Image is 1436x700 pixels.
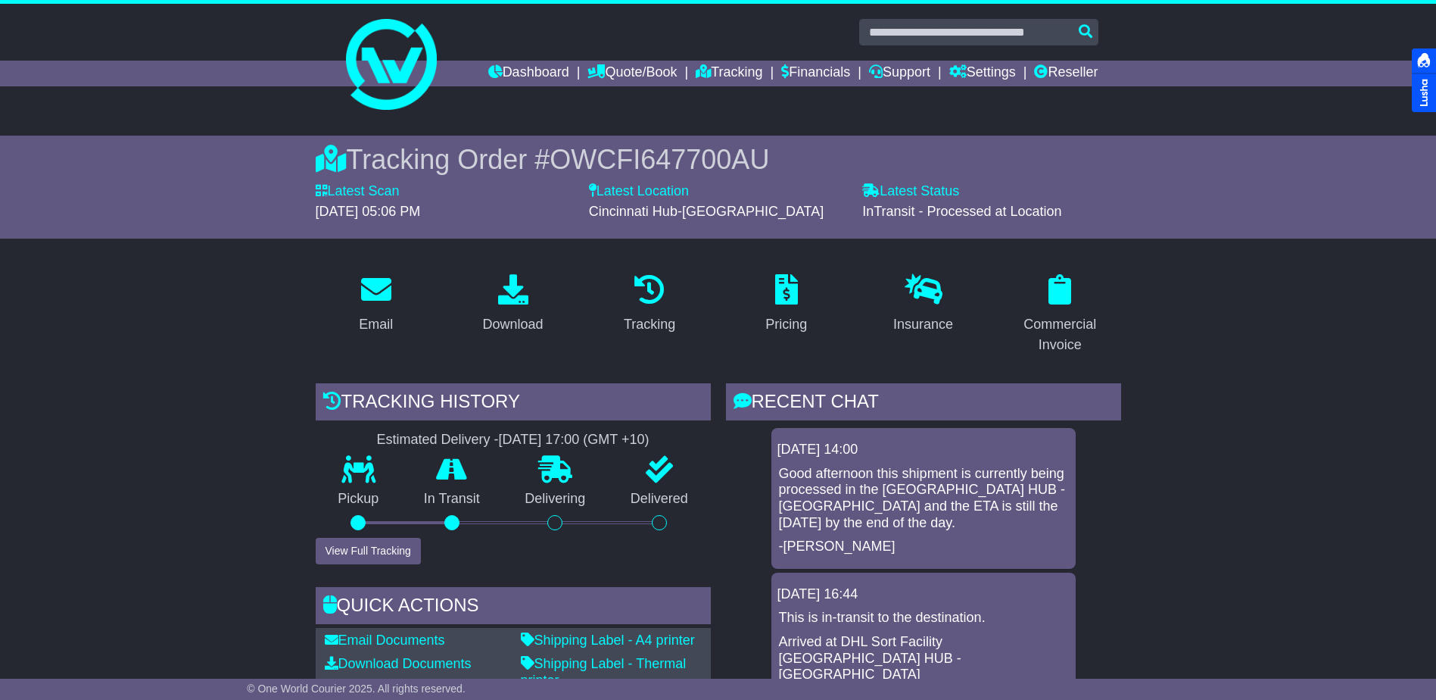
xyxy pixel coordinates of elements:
[499,432,649,448] div: [DATE] 17:00 (GMT +10)
[316,143,1121,176] div: Tracking Order #
[883,269,963,340] a: Insurance
[589,204,824,219] span: Cincinnati Hub-[GEOGRAPHIC_DATA]
[779,539,1068,555] p: -[PERSON_NAME]
[325,633,445,648] a: Email Documents
[503,491,609,508] p: Delivering
[316,491,402,508] p: Pickup
[325,656,472,671] a: Download Documents
[401,491,503,508] p: In Transit
[316,432,711,448] div: Estimated Delivery -
[781,61,850,86] a: Financials
[550,144,769,175] span: OWCFI647700AU
[1009,314,1111,355] div: Commercial Invoice
[765,314,807,335] div: Pricing
[472,269,553,340] a: Download
[779,466,1068,531] p: Good afternoon this shipment is currently being processed in the [GEOGRAPHIC_DATA] HUB - [GEOGRAP...
[893,314,953,335] div: Insurance
[1034,61,1098,86] a: Reseller
[589,183,689,200] label: Latest Location
[316,183,400,200] label: Latest Scan
[359,314,393,335] div: Email
[624,314,675,335] div: Tracking
[862,204,1061,219] span: InTransit - Processed at Location
[608,491,711,508] p: Delivered
[349,269,403,340] a: Email
[587,61,677,86] a: Quote/Book
[488,61,569,86] a: Dashboard
[482,314,543,335] div: Download
[755,269,817,340] a: Pricing
[726,383,1121,424] div: RECENT CHAT
[521,656,687,688] a: Shipping Label - Thermal printer
[779,634,1068,683] p: Arrived at DHL Sort Facility [GEOGRAPHIC_DATA] HUB - [GEOGRAPHIC_DATA]
[869,61,930,86] a: Support
[777,586,1070,603] div: [DATE] 16:44
[614,269,685,340] a: Tracking
[316,587,711,628] div: Quick Actions
[779,610,1068,627] p: This is in-transit to the destination.
[777,442,1070,458] div: [DATE] 14:00
[316,204,421,219] span: [DATE] 05:06 PM
[999,269,1121,361] a: Commercial Invoice
[316,538,421,564] button: View Full Tracking
[521,633,695,648] a: Shipping Label - A4 printer
[316,383,711,424] div: Tracking history
[247,683,466,695] span: © One World Courier 2025. All rights reserved.
[949,61,1016,86] a: Settings
[696,61,762,86] a: Tracking
[862,183,959,200] label: Latest Status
